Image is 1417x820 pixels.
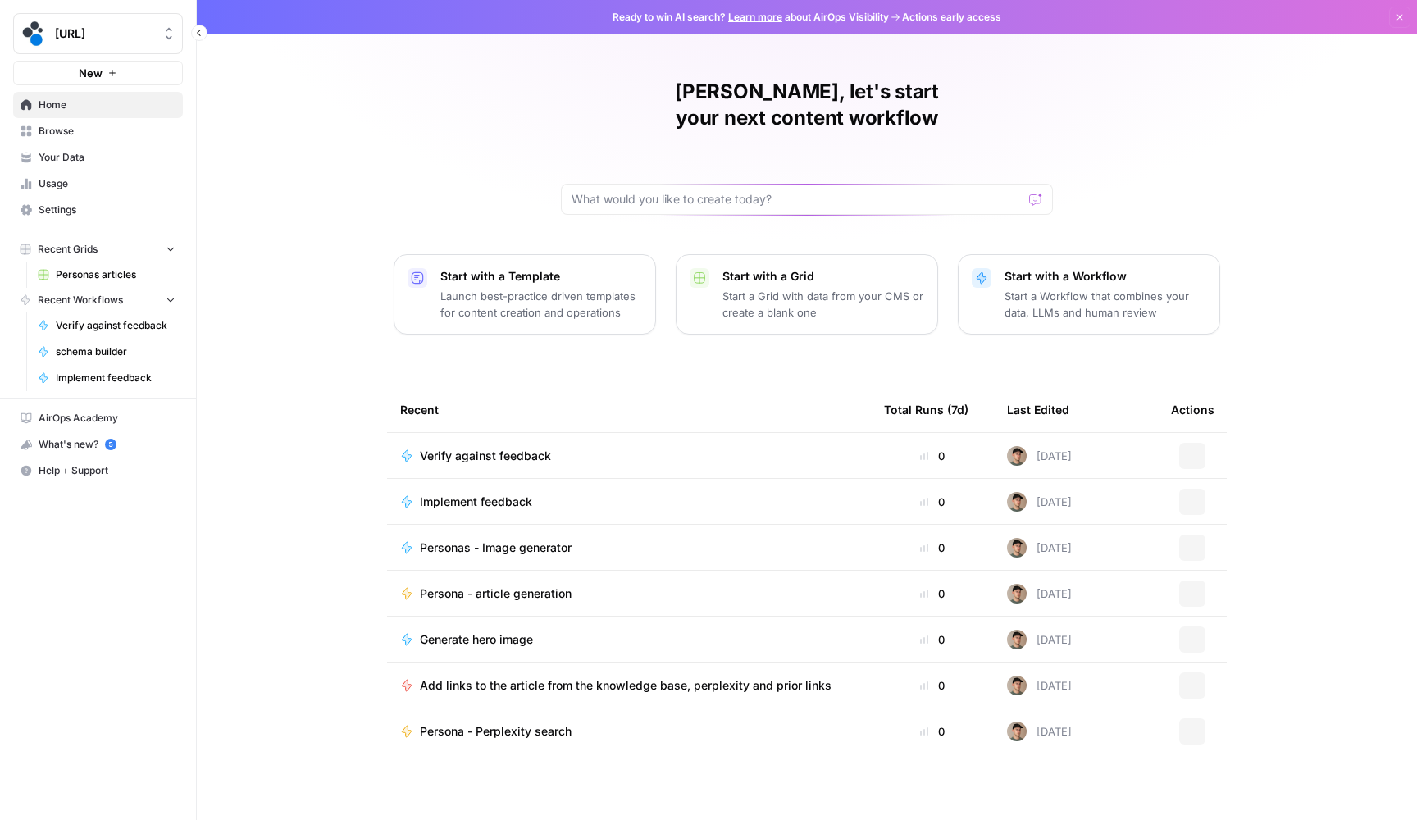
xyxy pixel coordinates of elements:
a: Generate hero image [400,631,858,648]
div: Total Runs (7d) [884,387,968,432]
button: Start with a TemplateLaunch best-practice driven templates for content creation and operations [394,254,656,335]
span: Verify against feedback [56,318,175,333]
a: Implement feedback [400,494,858,510]
button: New [13,61,183,85]
span: Your Data [39,150,175,165]
div: [DATE] [1007,538,1072,558]
a: Your Data [13,144,183,171]
a: Learn more [728,11,782,23]
div: [DATE] [1007,446,1072,466]
a: AirOps Academy [13,405,183,431]
a: schema builder [30,339,183,365]
div: Recent [400,387,858,432]
span: [URL] [55,25,154,42]
button: Start with a WorkflowStart a Workflow that combines your data, LLMs and human review [958,254,1220,335]
div: What's new? [14,432,182,457]
div: Actions [1171,387,1214,432]
span: schema builder [56,344,175,359]
span: Browse [39,124,175,139]
span: Persona - article generation [420,585,572,602]
span: Recent Workflows [38,293,123,307]
a: Implement feedback [30,365,183,391]
span: Usage [39,176,175,191]
p: Start a Grid with data from your CMS or create a blank one [722,288,924,321]
div: 0 [884,585,981,602]
span: AirOps Academy [39,411,175,426]
span: Add links to the article from the knowledge base, perplexity and prior links [420,677,832,694]
span: Implement feedback [420,494,532,510]
span: New [79,65,103,81]
a: Verify against feedback [30,312,183,339]
div: [DATE] [1007,722,1072,741]
button: Help + Support [13,458,183,484]
div: [DATE] [1007,676,1072,695]
button: Recent Workflows [13,288,183,312]
span: Help + Support [39,463,175,478]
a: Browse [13,118,183,144]
span: Actions early access [902,10,1001,25]
span: Recent Grids [38,242,98,257]
span: Ready to win AI search? about AirOps Visibility [613,10,889,25]
a: Usage [13,171,183,197]
button: Workspace: spot.ai [13,13,183,54]
p: Start with a Template [440,268,642,285]
p: Launch best-practice driven templates for content creation and operations [440,288,642,321]
a: Settings [13,197,183,223]
div: [DATE] [1007,492,1072,512]
span: Home [39,98,175,112]
div: 0 [884,723,981,740]
a: Verify against feedback [400,448,858,464]
div: 0 [884,540,981,556]
a: Home [13,92,183,118]
text: 5 [108,440,112,449]
img: bpsmmg7ns9rlz03fz0nd196eddmi [1007,584,1027,604]
div: 0 [884,494,981,510]
a: Persona - article generation [400,585,858,602]
p: Start with a Grid [722,268,924,285]
button: Recent Grids [13,237,183,262]
div: 0 [884,631,981,648]
a: Add links to the article from the knowledge base, perplexity and prior links [400,677,858,694]
span: Persona - Perplexity search [420,723,572,740]
span: Settings [39,203,175,217]
div: 0 [884,448,981,464]
h1: [PERSON_NAME], let's start your next content workflow [561,79,1053,131]
div: [DATE] [1007,630,1072,649]
img: bpsmmg7ns9rlz03fz0nd196eddmi [1007,722,1027,741]
button: Start with a GridStart a Grid with data from your CMS or create a blank one [676,254,938,335]
a: Persona - Perplexity search [400,723,858,740]
p: Start with a Workflow [1005,268,1206,285]
img: bpsmmg7ns9rlz03fz0nd196eddmi [1007,538,1027,558]
a: 5 [105,439,116,450]
img: spot.ai Logo [19,19,48,48]
div: Last Edited [1007,387,1069,432]
span: Verify against feedback [420,448,551,464]
img: bpsmmg7ns9rlz03fz0nd196eddmi [1007,446,1027,466]
span: Personas - Image generator [420,540,572,556]
img: bpsmmg7ns9rlz03fz0nd196eddmi [1007,630,1027,649]
div: [DATE] [1007,584,1072,604]
button: What's new? 5 [13,431,183,458]
input: What would you like to create today? [572,191,1023,207]
span: Implement feedback [56,371,175,385]
p: Start a Workflow that combines your data, LLMs and human review [1005,288,1206,321]
img: bpsmmg7ns9rlz03fz0nd196eddmi [1007,492,1027,512]
span: Generate hero image [420,631,533,648]
a: Personas - Image generator [400,540,858,556]
img: bpsmmg7ns9rlz03fz0nd196eddmi [1007,676,1027,695]
a: Personas articles [30,262,183,288]
span: Personas articles [56,267,175,282]
div: 0 [884,677,981,694]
